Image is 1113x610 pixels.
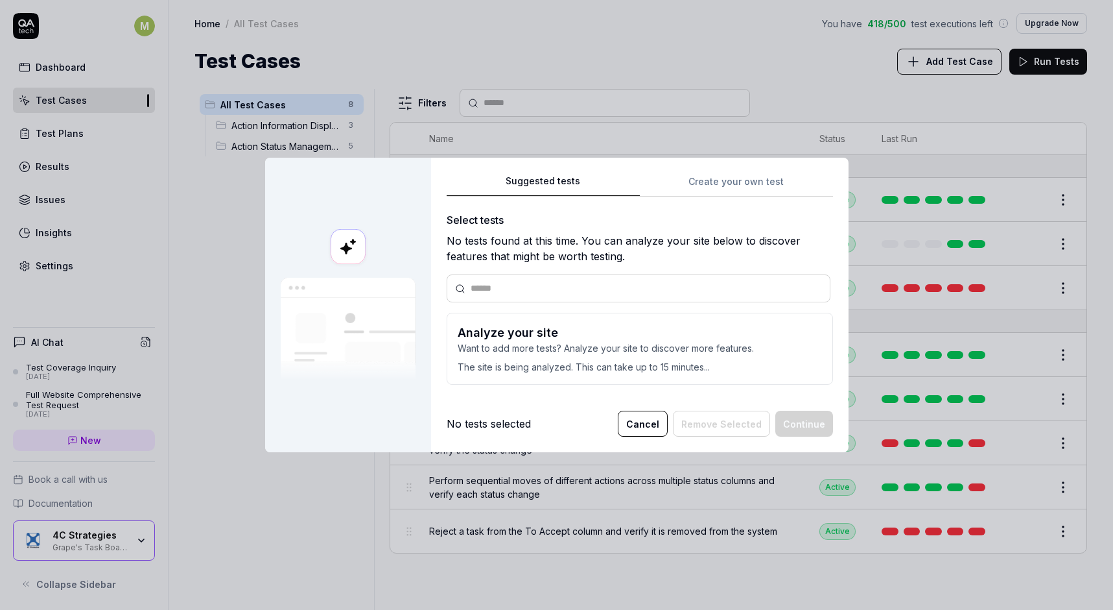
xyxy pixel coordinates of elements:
button: Continue [775,411,833,437]
p: Want to add more tests? Analyze your site to discover more features. [458,341,822,355]
h3: Analyze your site [458,324,822,341]
button: Remove Selected [673,411,770,437]
button: Suggested tests [447,173,640,197]
div: No tests selected [447,416,531,432]
img: Our AI scans your site and suggests things to test [281,278,416,381]
button: Create your own test [640,173,833,197]
div: Select tests [447,212,833,228]
button: Cancel [618,411,668,437]
div: No tests found at this time. You can analyze your site below to discover features that might be w... [447,233,833,264]
p: The site is being analyzed. This can take up to 15 minutes... [458,355,822,374]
